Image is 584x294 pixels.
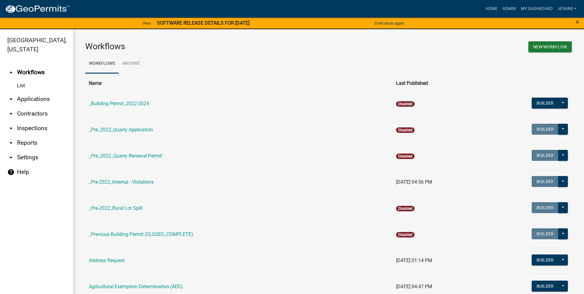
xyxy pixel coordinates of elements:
[7,154,15,161] i: arrow_drop_down
[396,179,432,185] span: [DATE] 04:56 PM
[396,206,415,211] span: Disabled
[7,110,15,117] i: arrow_drop_down
[396,258,432,263] span: [DATE] 01:14 PM
[89,205,143,211] a: _Pre-2022_Rural Lot Split
[89,127,153,133] a: _Pre_2022_Quarry Application
[555,3,579,15] a: jevans
[518,3,555,15] a: My Dashboard
[89,153,162,159] a: _Pre_2022_Quarry Renewal Permit
[157,20,249,26] strong: SOFTWARE RELEASE DETAILS FOR [DATE]
[483,3,500,15] a: Home
[532,202,558,213] button: Builder
[119,54,144,74] a: Archive
[392,76,481,91] th: Last Published
[89,284,183,289] a: Agricultural Exemption Determination (AED)
[396,101,415,107] span: Disabled
[85,54,119,74] a: Workflows
[89,258,125,263] a: Address Request
[396,284,432,289] span: [DATE] 04:47 PM
[7,168,15,176] i: help
[89,179,154,185] a: _Pre-2022_Internal - Violations
[7,95,15,103] i: arrow_drop_down
[532,176,558,187] button: Builder
[532,228,558,239] button: Builder
[89,231,193,237] a: _Previous Building Permit (CLOSED_COMPLETE)
[7,125,15,132] i: arrow_drop_down
[85,41,324,52] h3: Workflows
[140,18,153,28] a: View
[532,98,558,109] button: Builder
[372,18,406,28] button: Don't show again
[532,254,558,265] button: Builder
[396,127,415,133] span: Disabled
[575,18,579,26] button: Close
[7,139,15,147] i: arrow_drop_down
[396,232,415,237] span: Disabled
[528,41,572,52] button: New Workflow
[396,154,415,159] span: Disabled
[89,101,149,106] a: _Building Permit_2022-2024
[85,76,392,91] th: Name
[575,18,579,26] span: ×
[532,281,558,292] button: Builder
[500,3,518,15] a: Admin
[532,150,558,161] button: Builder
[7,69,15,76] i: arrow_drop_up
[532,124,558,135] button: Builder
